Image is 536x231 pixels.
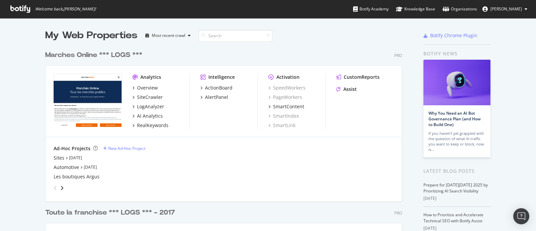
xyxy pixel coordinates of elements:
[428,131,485,152] div: If you haven’t yet grappled with the question of what AI traffic you want to keep or block, now is…
[143,30,193,41] button: Most recent crawl
[51,183,60,193] div: angle-left
[84,164,97,170] a: [DATE]
[205,84,232,91] div: ActionBoard
[477,4,533,14] button: [PERSON_NAME]
[45,208,175,218] div: Toute la franchise *** LOGS *** - 2017
[200,84,232,91] a: ActionBoard
[205,94,228,101] div: AlertPanel
[423,60,490,105] img: Why You Need an AI Bot Governance Plan (and How to Build One)
[423,50,491,57] div: Botify news
[268,103,304,110] a: SmartContent
[69,155,82,161] a: [DATE]
[54,173,99,180] a: Les boutiques Argus
[423,182,488,194] a: Prepare for [DATE][DATE] 2025 by Prioritizing AI Search Visibility
[394,210,402,216] div: Pro
[336,74,380,80] a: CustomReports
[428,110,481,127] a: Why You Need an AI Bot Governance Plan (and How to Build One)
[273,103,304,110] div: SmartContent
[103,146,145,151] a: New Ad-Hoc Project
[54,164,79,171] a: Automotive
[60,185,64,191] div: angle-right
[137,94,163,101] div: SiteCrawler
[137,122,169,129] div: RealKeywords
[45,208,178,218] a: Toute la franchise *** LOGS *** - 2017
[268,84,306,91] a: SpeedWorkers
[108,146,145,151] div: New Ad-Hoc Project
[344,74,380,80] div: CustomReports
[132,113,163,119] a: AI Analytics
[268,122,295,129] a: SmartLink
[423,212,483,224] a: How to Prioritize and Accelerate Technical SEO with Botify Assist
[343,86,357,93] div: Assist
[132,103,164,110] a: LogAnalyzer
[423,32,477,39] a: Botify Chrome Plugin
[45,29,137,42] div: My Web Properties
[430,32,477,39] div: Botify Chrome Plugin
[443,6,477,12] div: Organizations
[199,30,272,42] input: Search
[490,6,522,12] span: Quentin Arnold
[276,74,299,80] div: Activation
[394,53,402,58] div: Pro
[54,74,122,128] img: www.marchesonline.com
[54,145,90,152] div: Ad-Hoc Projects
[54,155,64,161] a: Sites
[132,94,163,101] a: SiteCrawler
[268,113,299,119] a: SmartIndex
[132,84,158,91] a: Overview
[423,195,491,201] div: [DATE]
[35,6,96,12] span: Welcome back, [PERSON_NAME] !
[423,167,491,175] div: Latest Blog Posts
[152,34,185,38] div: Most recent crawl
[268,94,302,101] a: PageWorkers
[132,122,169,129] a: RealKeywords
[396,6,435,12] div: Knowledge Base
[353,6,389,12] div: Botify Academy
[513,208,529,224] div: Open Intercom Messenger
[140,74,161,80] div: Analytics
[137,113,163,119] div: AI Analytics
[200,94,228,101] a: AlertPanel
[137,84,158,91] div: Overview
[137,103,164,110] div: LogAnalyzer
[336,86,357,93] a: Assist
[208,74,235,80] div: Intelligence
